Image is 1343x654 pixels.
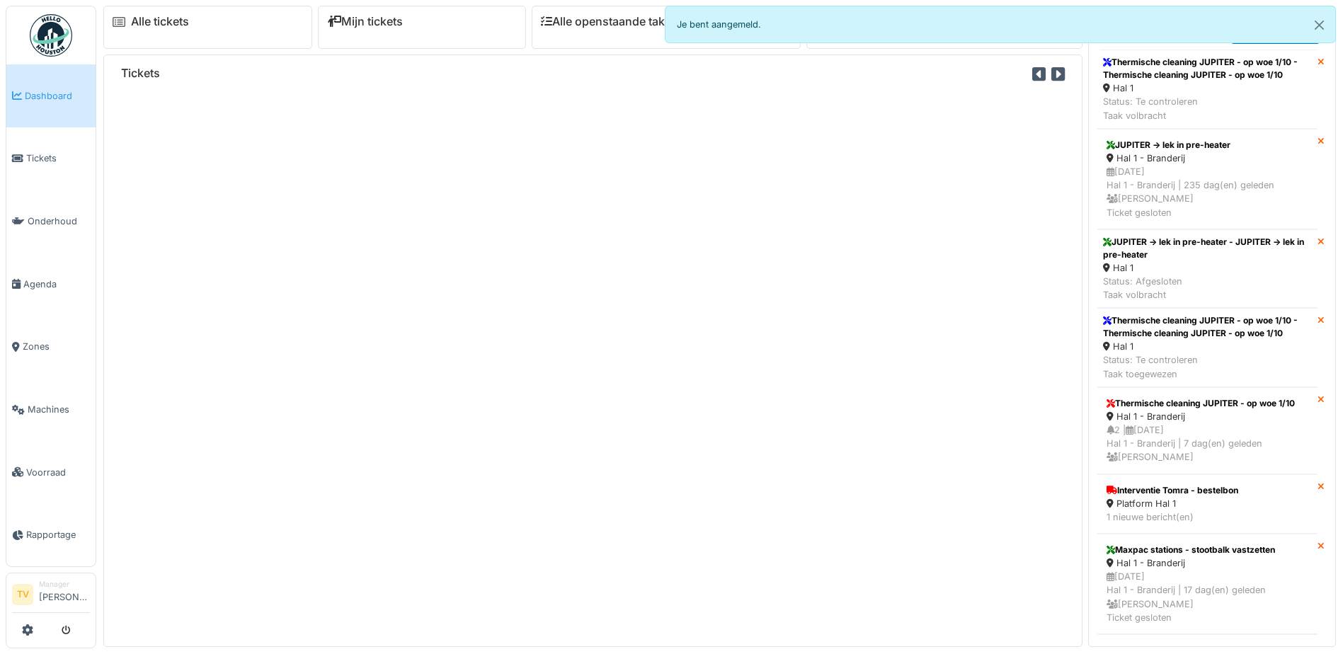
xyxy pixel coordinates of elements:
div: Thermische cleaning JUPITER - op woe 1/10 [1107,397,1308,410]
a: Agenda [6,253,96,316]
div: Thermische cleaning JUPITER - op woe 1/10 - Thermische cleaning JUPITER - op woe 1/10 [1103,314,1312,340]
a: Voorraad [6,441,96,504]
div: [DATE] Hal 1 - Branderij | 17 dag(en) geleden [PERSON_NAME] Ticket gesloten [1107,570,1308,624]
div: Status: Te controleren Taak toegewezen [1103,353,1312,380]
img: Badge_color-CXgf-gQk.svg [30,14,72,57]
div: Status: Te controleren Taak volbracht [1103,95,1312,122]
a: Tickets [6,127,96,190]
div: Hal 1 - Branderij [1107,410,1308,423]
span: Tickets [26,151,90,165]
div: Status: Afgesloten Taak volbracht [1103,275,1312,302]
a: Thermische cleaning JUPITER - op woe 1/10 Hal 1 - Branderij 2 |[DATE]Hal 1 - Branderij | 7 dag(en... [1097,387,1318,474]
div: Maxpac stations - stootbalk vastzetten [1107,544,1308,556]
div: Thermische cleaning JUPITER - op woe 1/10 - Thermische cleaning JUPITER - op woe 1/10 [1103,56,1312,81]
a: Onderhoud [6,190,96,253]
a: Zones [6,316,96,379]
span: Dashboard [25,89,90,103]
span: Onderhoud [28,214,90,228]
a: JUPITER -> lek in pre-heater - JUPITER -> lek in pre-heater Hal 1 Status: AfgeslotenTaak volbracht [1097,229,1318,309]
h6: Tickets [121,67,160,80]
a: JUPITER -> lek in pre-heater Hal 1 - Branderij [DATE]Hal 1 - Branderij | 235 dag(en) geleden [PER... [1097,129,1318,229]
a: Maxpac stations - stootbalk vastzetten Hal 1 - Branderij [DATE]Hal 1 - Branderij | 17 dag(en) gel... [1097,534,1318,634]
a: TV Manager[PERSON_NAME] [12,579,90,613]
div: JUPITER -> lek in pre-heater - JUPITER -> lek in pre-heater [1103,236,1312,261]
li: TV [12,584,33,605]
div: Platform Hal 1 [1107,497,1308,510]
div: JUPITER -> lek in pre-heater [1107,139,1308,151]
a: Thermische cleaning JUPITER - op woe 1/10 - Thermische cleaning JUPITER - op woe 1/10 Hal 1 Statu... [1097,50,1318,129]
div: Interventie Tomra - bestelbon [1107,484,1308,497]
a: Interventie Tomra - bestelbon Platform Hal 1 1 nieuwe bericht(en) [1097,474,1318,534]
div: 1 nieuwe bericht(en) [1107,510,1308,524]
a: Machines [6,378,96,441]
div: [DATE] Hal 1 - Branderij | 235 dag(en) geleden [PERSON_NAME] Ticket gesloten [1107,165,1308,219]
div: 2 | [DATE] Hal 1 - Branderij | 7 dag(en) geleden [PERSON_NAME] [1107,423,1308,464]
a: Alle tickets [131,15,189,28]
div: Hal 1 [1103,261,1312,275]
div: Hal 1 [1103,340,1312,353]
span: Zones [23,340,90,353]
div: Hal 1 - Branderij [1107,151,1308,165]
span: Agenda [23,277,90,291]
span: Rapportage [26,528,90,541]
div: Hal 1 - Branderij [1107,556,1308,570]
a: Alle openstaande taken [541,15,678,28]
div: Manager [39,579,90,590]
a: Mijn tickets [327,15,403,28]
span: Machines [28,403,90,416]
a: Rapportage [6,504,96,567]
a: Thermische cleaning JUPITER - op woe 1/10 - Thermische cleaning JUPITER - op woe 1/10 Hal 1 Statu... [1097,308,1318,387]
button: Close [1303,6,1335,44]
div: Hal 1 [1103,81,1312,95]
li: [PERSON_NAME] [39,579,90,609]
a: Dashboard [6,64,96,127]
span: Voorraad [26,466,90,479]
div: Je bent aangemeld. [665,6,1337,43]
